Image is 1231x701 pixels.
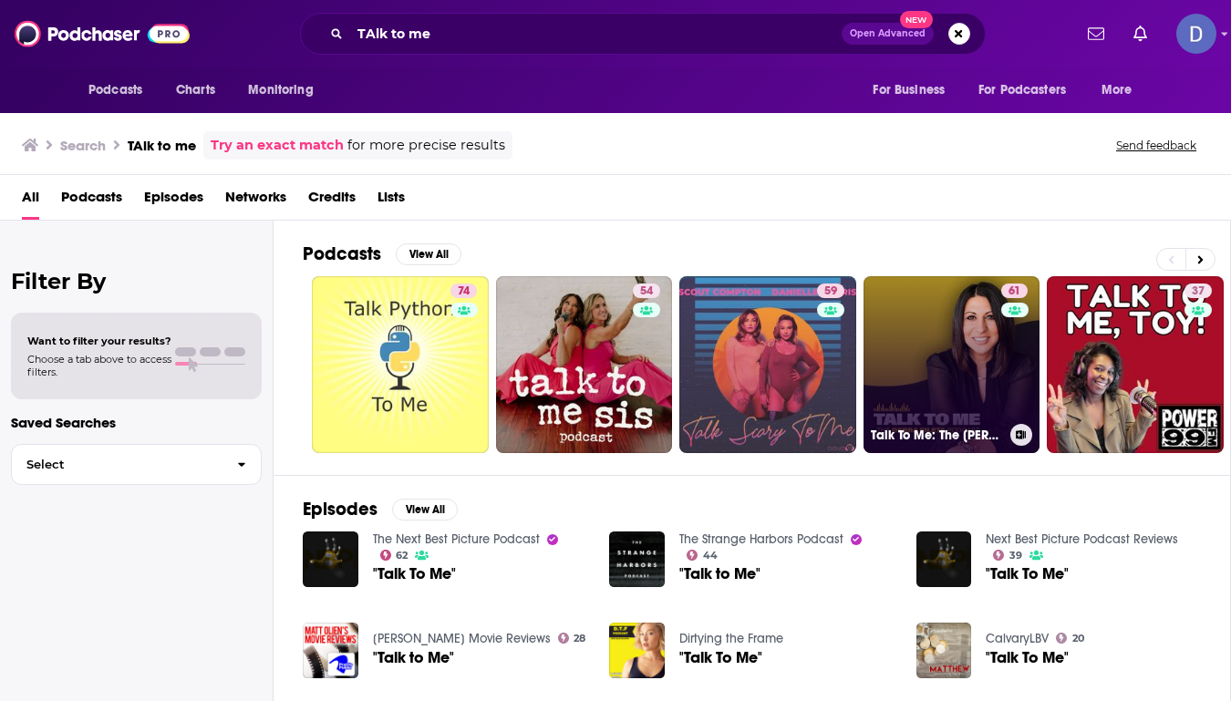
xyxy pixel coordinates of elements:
[15,16,190,51] img: Podchaser - Follow, Share and Rate Podcasts
[496,276,673,453] a: 54
[308,182,356,220] span: Credits
[88,77,142,103] span: Podcasts
[986,650,1069,665] a: "Talk To Me"
[128,137,196,154] h3: TAlk to me
[27,335,171,347] span: Want to filter your results?
[1126,18,1154,49] a: Show notifications dropdown
[11,414,262,431] p: Saved Searches
[164,73,226,108] a: Charts
[347,135,505,156] span: for more precise results
[303,242,381,265] h2: Podcasts
[817,283,844,298] a: 59
[373,650,454,665] a: "Talk to Me"
[235,73,336,108] button: open menu
[679,276,856,453] a: 59
[633,283,660,298] a: 54
[373,631,551,646] a: Matt Olien's Movie Reviews
[303,623,358,678] img: "Talk to Me"
[850,29,926,38] span: Open Advanced
[986,631,1049,646] a: CalvaryLBV
[993,550,1022,561] a: 39
[873,77,945,103] span: For Business
[211,135,344,156] a: Try an exact match
[380,550,409,561] a: 62
[11,444,262,485] button: Select
[225,182,286,220] a: Networks
[61,182,122,220] a: Podcasts
[22,182,39,220] a: All
[176,77,215,103] span: Charts
[76,73,166,108] button: open menu
[1009,283,1020,301] span: 61
[373,531,540,547] a: The Next Best Picture Podcast
[1009,552,1022,560] span: 39
[378,182,405,220] a: Lists
[1047,276,1224,453] a: 37
[864,276,1040,453] a: 61Talk To Me: The [PERSON_NAME] Podcast
[12,459,222,470] span: Select
[350,19,842,48] input: Search podcasts, credits, & more...
[986,566,1069,582] a: "Talk To Me"
[1176,14,1216,54] span: Logged in as dianawurster
[916,623,972,678] img: "Talk To Me"
[392,499,458,521] button: View All
[916,531,972,587] img: "Talk To Me"
[396,243,461,265] button: View All
[1176,14,1216,54] button: Show profile menu
[450,283,477,298] a: 74
[842,23,934,45] button: Open AdvancedNew
[11,268,262,294] h2: Filter By
[967,73,1092,108] button: open menu
[27,353,171,378] span: Choose a tab above to access filters.
[978,77,1066,103] span: For Podcasters
[679,566,760,582] a: "Talk to Me"
[1072,634,1084,643] span: 20
[679,531,843,547] a: The Strange Harbors Podcast
[558,633,586,644] a: 28
[1001,283,1028,298] a: 61
[986,531,1178,547] a: Next Best Picture Podcast Reviews
[900,11,933,28] span: New
[144,182,203,220] a: Episodes
[396,552,408,560] span: 62
[300,13,986,55] div: Search podcasts, credits, & more...
[1192,283,1205,301] span: 37
[574,634,585,643] span: 28
[703,552,718,560] span: 44
[1111,138,1202,153] button: Send feedback
[679,650,762,665] a: "Talk To Me"
[303,498,378,521] h2: Episodes
[1176,14,1216,54] img: User Profile
[609,623,665,678] img: "Talk To Me"
[860,73,967,108] button: open menu
[1056,633,1084,644] a: 20
[640,283,653,301] span: 54
[458,283,470,301] span: 74
[824,283,837,301] span: 59
[373,566,456,582] a: "Talk To Me"
[871,428,1003,443] h3: Talk To Me: The [PERSON_NAME] Podcast
[609,531,665,587] img: "Talk to Me"
[303,531,358,587] img: "Talk To Me"
[1102,77,1133,103] span: More
[60,137,106,154] h3: Search
[679,631,783,646] a: Dirtying the Frame
[303,498,458,521] a: EpisodesView All
[248,77,313,103] span: Monitoring
[1184,283,1212,298] a: 37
